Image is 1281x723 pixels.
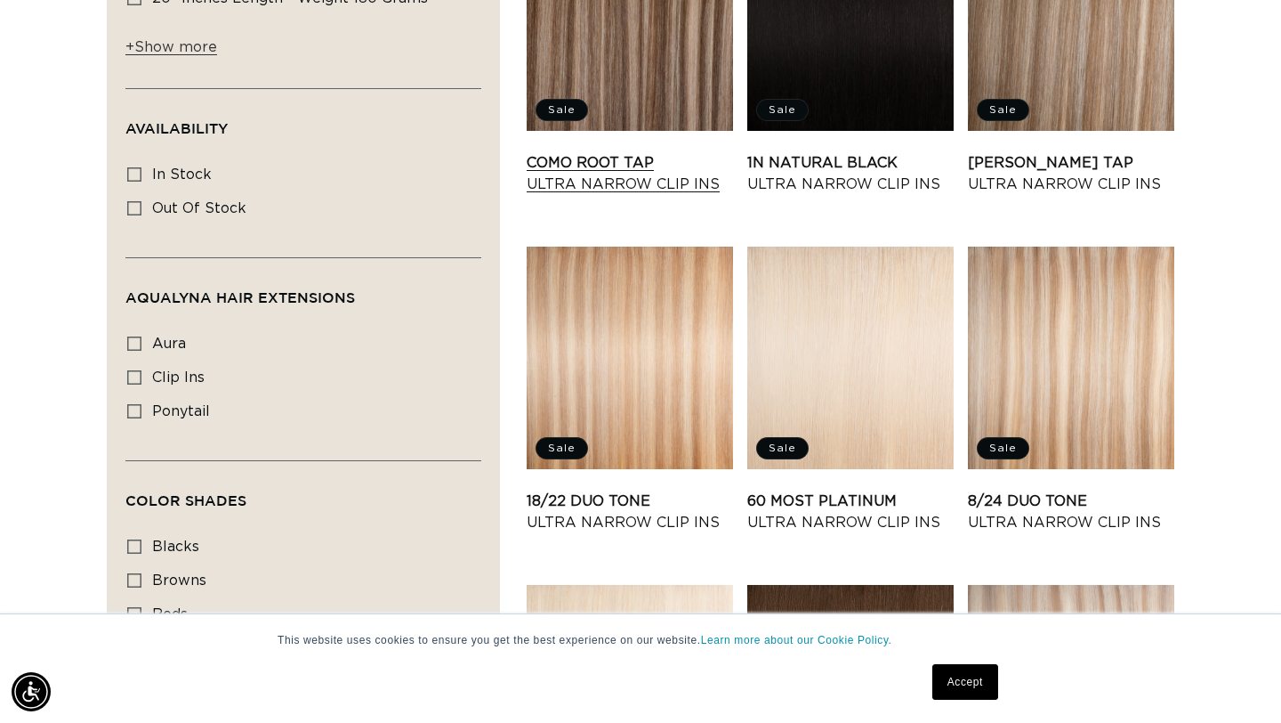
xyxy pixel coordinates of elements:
[278,632,1003,648] p: This website uses cookies to ensure you get the best experience on our website.
[125,258,481,322] summary: AquaLyna Hair Extensions (0 selected)
[12,672,51,711] div: Accessibility Menu
[125,89,481,153] summary: Availability (0 selected)
[747,152,954,195] a: 1N Natural Black Ultra Narrow Clip Ins
[125,120,228,136] span: Availability
[152,404,210,418] span: ponytail
[527,152,733,195] a: Como Root Tap Ultra Narrow Clip Ins
[125,40,134,54] span: +
[125,461,481,525] summary: Color Shades (0 selected)
[125,492,246,508] span: Color Shades
[152,607,188,621] span: reds
[527,491,733,533] a: 18/22 Duo Tone Ultra Narrow Clip Ins
[152,337,186,351] span: aura
[152,573,206,588] span: browns
[152,167,212,182] span: In stock
[968,491,1174,533] a: 8/24 Duo Tone Ultra Narrow Clip Ins
[152,370,205,385] span: clip ins
[932,664,998,700] a: Accept
[968,152,1174,195] a: [PERSON_NAME] Tap Ultra Narrow Clip Ins
[152,540,199,554] span: blacks
[701,634,892,646] a: Learn more about our Cookie Policy.
[1192,638,1281,723] iframe: Chat Widget
[747,491,954,533] a: 60 Most Platinum Ultra Narrow Clip Ins
[125,40,217,54] span: Show more
[152,201,246,215] span: Out of stock
[125,38,222,66] button: Show more
[125,289,355,305] span: AquaLyna Hair Extensions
